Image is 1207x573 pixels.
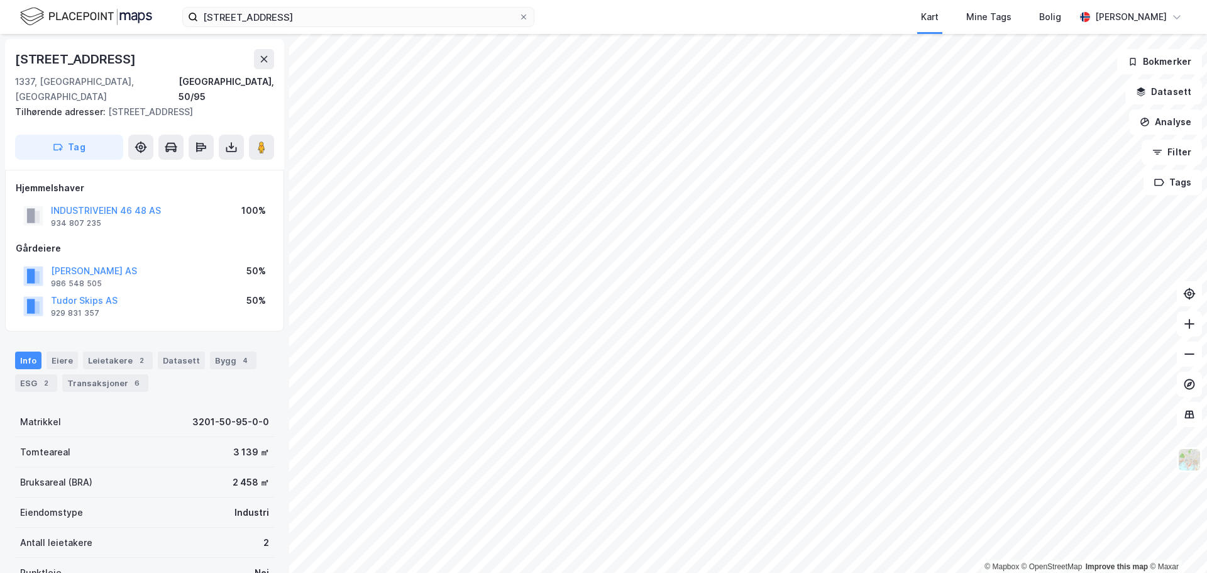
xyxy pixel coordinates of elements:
[15,106,108,117] span: Tilhørende adresser:
[246,293,266,308] div: 50%
[51,218,101,228] div: 934 807 235
[16,181,273,196] div: Hjemmelshaver
[1177,448,1201,472] img: Z
[20,505,83,520] div: Eiendomstype
[1022,562,1083,571] a: OpenStreetMap
[921,9,939,25] div: Kart
[16,241,273,256] div: Gårdeiere
[15,49,138,69] div: [STREET_ADDRESS]
[15,352,41,369] div: Info
[233,445,269,460] div: 3 139 ㎡
[51,308,99,318] div: 929 831 357
[131,377,143,389] div: 6
[263,535,269,550] div: 2
[1129,109,1202,135] button: Analyse
[47,352,78,369] div: Eiere
[198,8,519,26] input: Søk på adresse, matrikkel, gårdeiere, leietakere eller personer
[62,374,148,392] div: Transaksjoner
[1144,170,1202,195] button: Tags
[179,74,274,104] div: [GEOGRAPHIC_DATA], 50/95
[1144,513,1207,573] iframe: Chat Widget
[20,6,152,28] img: logo.f888ab2527a4732fd821a326f86c7f29.svg
[51,279,102,289] div: 986 548 505
[192,414,269,430] div: 3201-50-95-0-0
[83,352,153,369] div: Leietakere
[1144,513,1207,573] div: Kontrollprogram for chat
[239,354,251,367] div: 4
[966,9,1011,25] div: Mine Tags
[984,562,1019,571] a: Mapbox
[15,374,57,392] div: ESG
[1039,9,1061,25] div: Bolig
[20,475,92,490] div: Bruksareal (BRA)
[15,74,179,104] div: 1337, [GEOGRAPHIC_DATA], [GEOGRAPHIC_DATA]
[1142,140,1202,165] button: Filter
[20,414,61,430] div: Matrikkel
[15,135,123,160] button: Tag
[40,377,52,389] div: 2
[1125,79,1202,104] button: Datasett
[241,203,266,218] div: 100%
[20,445,70,460] div: Tomteareal
[233,475,269,490] div: 2 458 ㎡
[234,505,269,520] div: Industri
[20,535,92,550] div: Antall leietakere
[1095,9,1167,25] div: [PERSON_NAME]
[135,354,148,367] div: 2
[1086,562,1148,571] a: Improve this map
[15,104,264,120] div: [STREET_ADDRESS]
[246,264,266,279] div: 50%
[210,352,256,369] div: Bygg
[158,352,205,369] div: Datasett
[1117,49,1202,74] button: Bokmerker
